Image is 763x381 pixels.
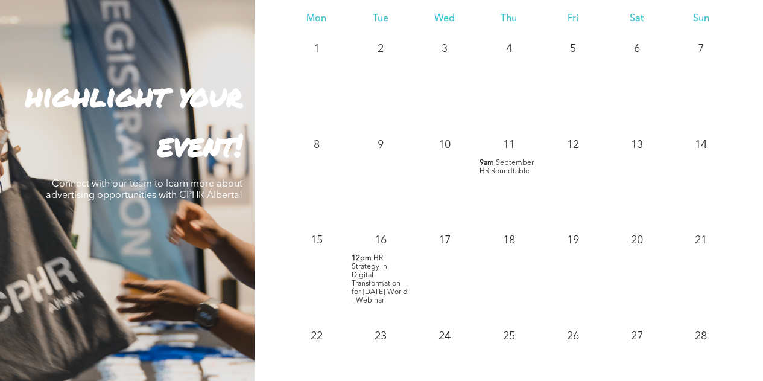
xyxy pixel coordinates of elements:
[562,229,584,251] p: 19
[690,133,712,155] p: 14
[349,13,413,25] div: Tue
[306,133,328,155] p: 8
[370,325,391,347] p: 23
[434,229,455,251] p: 17
[352,254,372,262] span: 12pm
[498,229,519,251] p: 18
[285,13,349,25] div: Mon
[306,37,328,59] p: 1
[626,37,648,59] p: 6
[370,37,391,59] p: 2
[669,13,733,25] div: Sun
[306,325,328,347] p: 22
[690,325,712,347] p: 28
[562,37,584,59] p: 5
[476,13,540,25] div: Thu
[434,37,455,59] p: 3
[498,325,519,347] p: 25
[562,133,584,155] p: 12
[480,158,494,167] span: 9am
[306,229,328,251] p: 15
[352,254,408,304] span: HR Strategy in Digital Transformation for [DATE] World - Webinar
[370,229,391,251] p: 16
[562,325,584,347] p: 26
[626,133,648,155] p: 13
[690,37,712,59] p: 7
[605,13,669,25] div: Sat
[413,13,476,25] div: Wed
[434,325,455,347] p: 24
[626,229,648,251] p: 20
[540,13,604,25] div: Fri
[498,37,519,59] p: 4
[498,133,519,155] p: 11
[626,325,648,347] p: 27
[480,159,534,174] span: September HR Roundtable
[25,73,242,165] strong: highlight your event!
[690,229,712,251] p: 21
[434,133,455,155] p: 10
[370,133,391,155] p: 9
[46,179,242,200] span: Connect with our team to learn more about advertising opportunities with CPHR Alberta!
